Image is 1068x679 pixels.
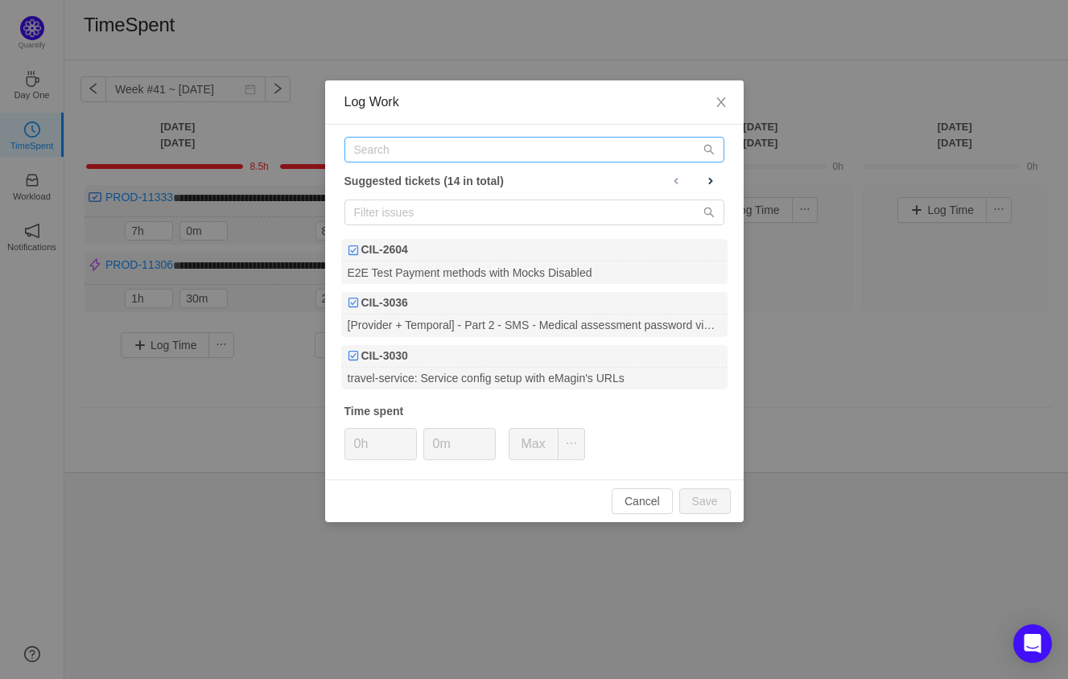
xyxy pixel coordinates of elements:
div: Time spent [344,403,724,420]
button: Max [509,428,559,460]
div: Suggested tickets (14 in total) [344,171,724,191]
i: icon: search [703,144,715,155]
button: icon: ellipsis [558,428,585,460]
b: CIL-3030 [361,348,408,364]
button: Close [699,80,744,126]
i: icon: close [715,96,728,109]
div: travel-service: Service config setup with eMagin's URLs [341,368,728,389]
b: CIL-3036 [361,294,408,311]
div: Open Intercom Messenger [1013,624,1052,663]
button: Save [679,488,731,514]
i: icon: search [703,207,715,218]
img: Task [348,245,359,256]
img: Task [348,297,359,308]
img: Task [348,350,359,361]
button: Cancel [612,488,673,514]
b: CIL-2604 [361,241,408,258]
div: Log Work [344,93,724,111]
input: Filter issues [344,200,724,225]
div: E2E Test Payment methods with Mocks Disabled [341,261,728,283]
div: [Provider + Temporal] - Part 2 - SMS - Medical assessment password via Twillio (real data - E2E t... [341,315,728,336]
input: Search [344,137,724,163]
